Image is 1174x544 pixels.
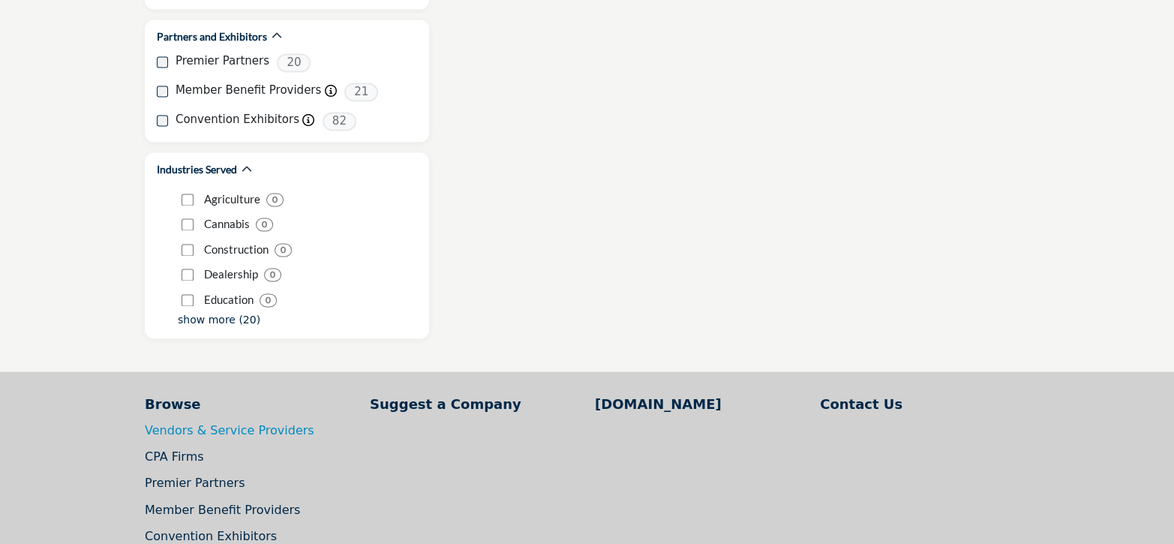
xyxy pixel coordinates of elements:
[260,293,277,307] div: 0 Results For Education
[266,193,284,206] div: 0 Results For Agriculture
[145,394,354,414] a: Browse
[145,476,245,490] a: Premier Partners
[204,291,254,308] p: Education: Education
[820,394,1029,414] a: Contact Us
[370,394,579,414] a: Suggest a Company
[157,86,168,97] input: Member Benefit Providers checkbox
[145,502,300,516] a: Member Benefit Providers
[277,53,311,72] span: 20
[182,218,194,230] input: Cannabis checkbox
[182,269,194,281] input: Dealership checkbox
[262,219,267,230] b: 0
[204,266,258,283] p: Dealership: Dealerships
[281,245,286,255] b: 0
[157,29,267,44] h2: Partners and Exhibitors
[157,56,168,68] input: Premier Partners checkbox
[204,191,260,208] p: Agriculture: Agriculture
[176,82,321,99] label: Member Benefit Providers
[145,528,277,542] a: Convention Exhibitors
[272,194,278,205] b: 0
[145,449,204,464] a: CPA Firms
[204,215,250,233] p: Cannabis: Cannabis
[178,312,260,328] div: show more (20)
[204,241,269,258] p: Construction: Construction
[595,394,804,414] a: [DOMAIN_NAME]
[256,218,273,231] div: 0 Results For Cannabis
[182,294,194,306] input: Education checkbox
[323,112,356,131] span: 82
[264,268,281,281] div: 0 Results For Dealership
[176,111,299,128] label: Convention Exhibitors
[176,53,269,70] label: Premier Partners
[182,194,194,206] input: Agriculture checkbox
[157,162,237,177] h2: Industries Served
[266,295,271,305] b: 0
[344,83,378,101] span: 21
[145,423,314,437] a: Vendors & Service Providers
[182,244,194,256] input: Construction checkbox
[157,115,168,126] input: Convention Exhibitors checkbox
[275,243,292,257] div: 0 Results For Construction
[270,269,275,280] b: 0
